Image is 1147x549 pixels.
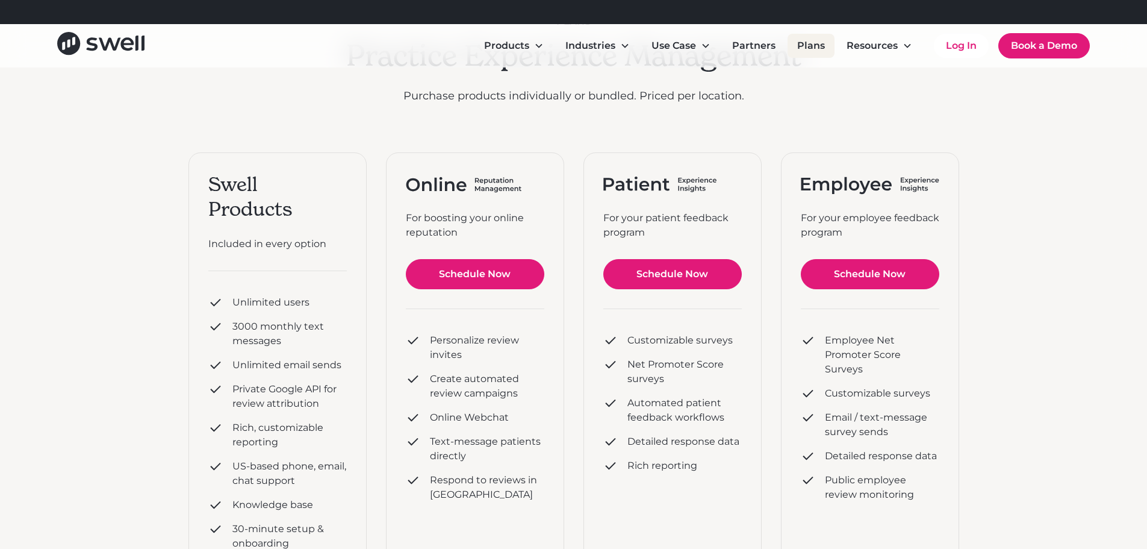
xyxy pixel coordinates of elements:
[847,39,898,53] div: Resources
[825,449,937,463] div: Detailed response data
[837,34,922,58] div: Resources
[430,434,544,463] div: Text-message patients directly
[651,39,696,53] div: Use Case
[627,357,742,386] div: Net Promoter Score surveys
[232,498,313,512] div: Knowledge base
[232,421,347,450] div: Rich, customizable reporting
[627,333,733,348] div: Customizable surveys
[430,333,544,362] div: Personalize review invites
[430,410,509,425] div: Online Webchat
[406,211,544,240] div: For boosting your online reputation
[232,382,347,411] div: Private Google API for review attribution
[232,295,309,310] div: Unlimited users
[825,473,939,502] div: Public employee review monitoring
[627,396,742,425] div: Automated patient feedback workflows
[232,358,341,372] div: Unlimited email sends
[232,459,347,488] div: US-based phone, email, chat support
[603,259,742,289] a: Schedule Now
[801,211,939,240] div: For your employee feedback program
[430,473,544,502] div: Respond to reviews in [GEOGRAPHIC_DATA]
[801,259,939,289] a: Schedule Now
[998,33,1090,58] a: Book a Demo
[232,319,347,348] div: 3000 monthly text messages
[825,333,939,377] div: Employee Net Promoter Score Surveys
[430,372,544,401] div: Create automated review campaigns
[556,34,639,58] div: Industries
[603,211,742,240] div: For your patient feedback program
[208,237,347,251] div: Included in every option
[208,172,347,222] div: Swell Products
[484,39,529,53] div: Products
[825,410,939,439] div: Email / text-message survey sends
[565,39,615,53] div: Industries
[723,34,785,58] a: Partners
[642,34,720,58] div: Use Case
[788,34,835,58] a: Plans
[474,34,553,58] div: Products
[346,88,801,104] p: Purchase products individually or bundled. Priced per location.
[627,434,739,449] div: Detailed response data
[57,32,145,59] a: home
[627,459,697,473] div: Rich reporting
[934,34,989,58] a: Log In
[825,386,930,401] div: Customizable surveys
[346,39,801,74] h2: Practice Experience Management
[406,259,544,289] a: Schedule Now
